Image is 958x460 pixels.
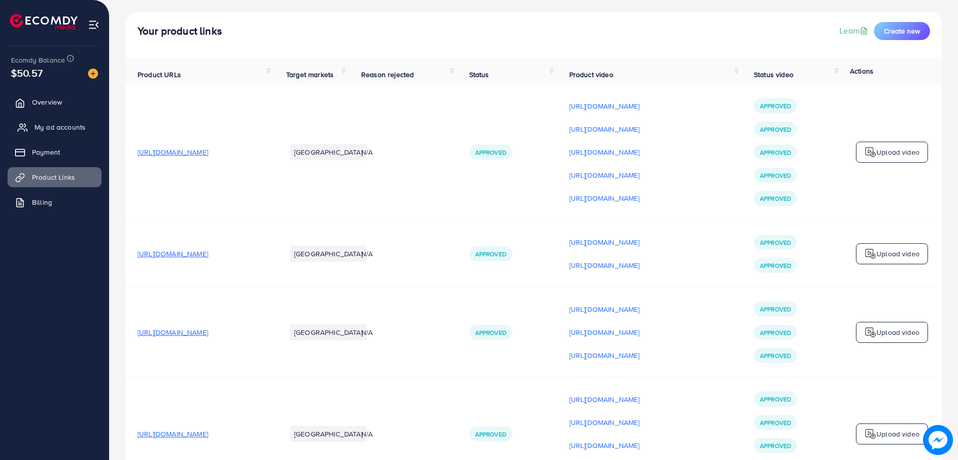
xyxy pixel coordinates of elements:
span: [URL][DOMAIN_NAME] [138,147,208,157]
button: Create new [874,22,930,40]
a: Learn [839,25,870,37]
img: logo [864,326,876,338]
span: N/A [361,429,373,439]
p: [URL][DOMAIN_NAME] [569,192,640,204]
p: [URL][DOMAIN_NAME] [569,259,640,271]
li: [GEOGRAPHIC_DATA] [290,324,367,340]
p: [URL][DOMAIN_NAME] [569,100,640,112]
p: [URL][DOMAIN_NAME] [569,236,640,248]
a: Billing [8,192,102,212]
a: Payment [8,142,102,162]
span: [URL][DOMAIN_NAME] [138,429,208,439]
span: [URL][DOMAIN_NAME] [138,327,208,337]
a: Overview [8,92,102,112]
img: menu [88,19,100,31]
p: [URL][DOMAIN_NAME] [569,416,640,428]
span: Target markets [286,70,334,80]
span: Approved [760,328,791,337]
span: Approved [760,125,791,134]
span: Approved [760,102,791,110]
span: Approved [760,171,791,180]
p: [URL][DOMAIN_NAME] [569,326,640,338]
span: $50.57 [11,66,43,80]
span: Approved [760,261,791,270]
span: Billing [32,197,52,207]
p: Upload video [876,248,919,260]
li: [GEOGRAPHIC_DATA] [290,246,367,262]
span: Product video [569,70,613,80]
li: [GEOGRAPHIC_DATA] [290,144,367,160]
span: Approved [475,430,506,438]
span: [URL][DOMAIN_NAME] [138,249,208,259]
span: Approved [760,148,791,157]
span: Reason rejected [361,70,414,80]
span: Create new [884,26,920,36]
span: Approved [475,328,506,337]
p: [URL][DOMAIN_NAME] [569,303,640,315]
p: Upload video [876,146,919,158]
span: N/A [361,147,373,157]
span: Ecomdy Balance [11,55,65,65]
span: My ad accounts [35,122,86,132]
img: logo [10,14,78,30]
p: [URL][DOMAIN_NAME] [569,439,640,451]
a: My ad accounts [8,117,102,137]
span: Approved [760,351,791,360]
p: [URL][DOMAIN_NAME] [569,146,640,158]
span: Approved [760,441,791,450]
span: Approved [760,238,791,247]
p: [URL][DOMAIN_NAME] [569,349,640,361]
span: Approved [475,148,506,157]
h4: Your product links [138,25,222,38]
span: N/A [361,249,373,259]
span: Payment [32,147,60,157]
p: [URL][DOMAIN_NAME] [569,169,640,181]
span: Actions [850,66,873,76]
a: Product Links [8,167,102,187]
span: Product URLs [138,70,181,80]
span: Approved [760,194,791,203]
img: logo [864,428,876,440]
img: logo [864,248,876,260]
span: Status video [754,70,793,80]
p: Upload video [876,326,919,338]
p: Upload video [876,428,919,440]
p: [URL][DOMAIN_NAME] [569,123,640,135]
img: image [88,69,98,79]
span: Product Links [32,172,75,182]
span: Status [469,70,489,80]
span: N/A [361,327,373,337]
span: Approved [760,305,791,313]
img: logo [864,146,876,158]
span: Approved [475,250,506,258]
img: image [923,425,953,455]
span: Overview [32,97,62,107]
li: [GEOGRAPHIC_DATA] [290,426,367,442]
span: Approved [760,418,791,427]
span: Approved [760,395,791,403]
p: [URL][DOMAIN_NAME] [569,393,640,405]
